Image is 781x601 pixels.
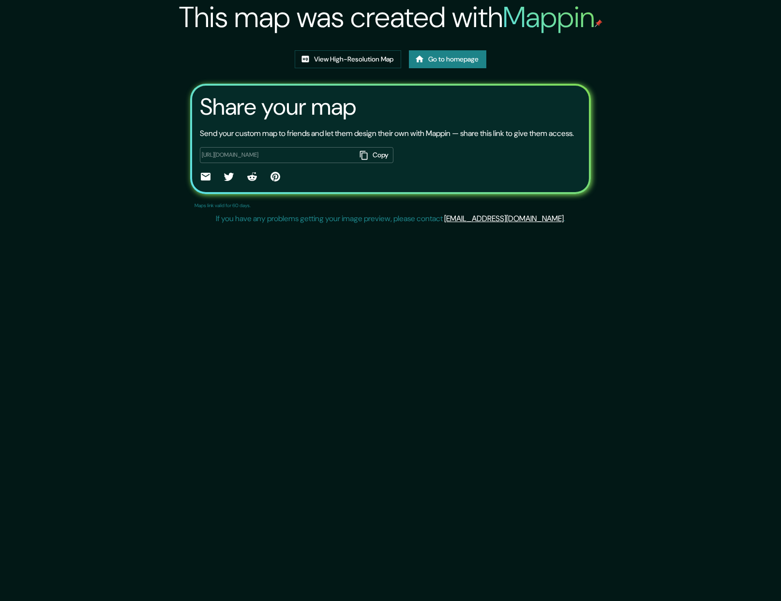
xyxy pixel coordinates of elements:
[595,19,602,27] img: mappin-pin
[195,202,251,209] p: Maps link valid for 60 days.
[409,50,486,68] a: Go to homepage
[200,128,574,139] p: Send your custom map to friends and let them design their own with Mappin — share this link to gi...
[200,93,356,120] h3: Share your map
[444,213,564,224] a: [EMAIL_ADDRESS][DOMAIN_NAME]
[295,50,401,68] a: View High-Resolution Map
[216,213,565,225] p: If you have any problems getting your image preview, please contact .
[356,147,393,163] button: Copy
